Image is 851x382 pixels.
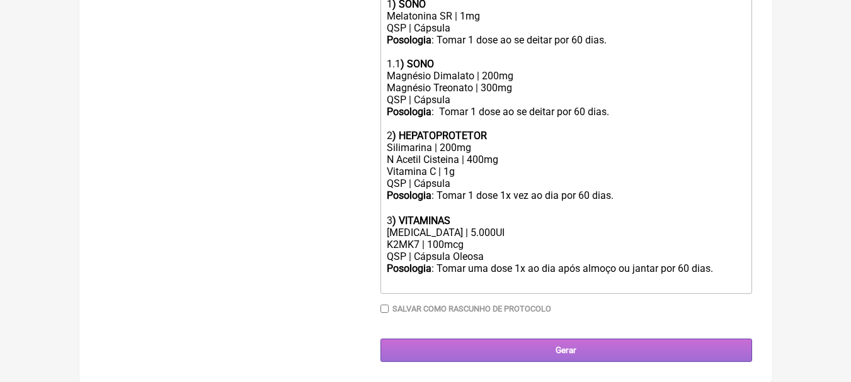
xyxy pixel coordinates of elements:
strong: ) HEPATOPROTETOR [392,130,487,142]
div: : Tomar 1 dose ao se deitar por 60 dias. [387,34,745,46]
label: Salvar como rascunho de Protocolo [392,304,551,313]
strong: ) VITAMINAS [392,215,450,227]
div: [MEDICAL_DATA] | 5.000UI [387,227,745,239]
div: Magnésio Dimalato | 200mg [387,70,745,82]
strong: Posologia [387,106,431,118]
div: : Tomar 1 dose 1x vez ao dia por 60 dias.ㅤ 3 [387,189,745,227]
div: Silimarina | 200mg [387,142,745,154]
div: : Tomar 1 dose ao se deitar por 60 dias. 2 [387,106,745,142]
div: Melatonina SR | 1mg QSP | Cápsula [387,10,745,34]
input: Gerar [380,339,752,362]
div: 1.1 [387,58,745,70]
div: ㅤ [387,276,745,289]
strong: Posologia [387,262,431,274]
div: N Acetil Cisteina | 400mg Vitamina C | 1g QSP | Cápsula [387,154,745,189]
div: K2MK7 | 100mcg [387,239,745,250]
strong: Posologia [387,189,431,201]
div: Magnésio Treonato | 300mg QSP | Cápsula [387,82,745,106]
strong: ) SONO [401,58,434,70]
div: QSP | Cápsula Oleosa [387,250,745,262]
strong: Posologia [387,34,431,46]
div: : Tomar uma dose 1x ao dia após almoço ou jantar por 60 dias.ㅤ [387,262,745,276]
